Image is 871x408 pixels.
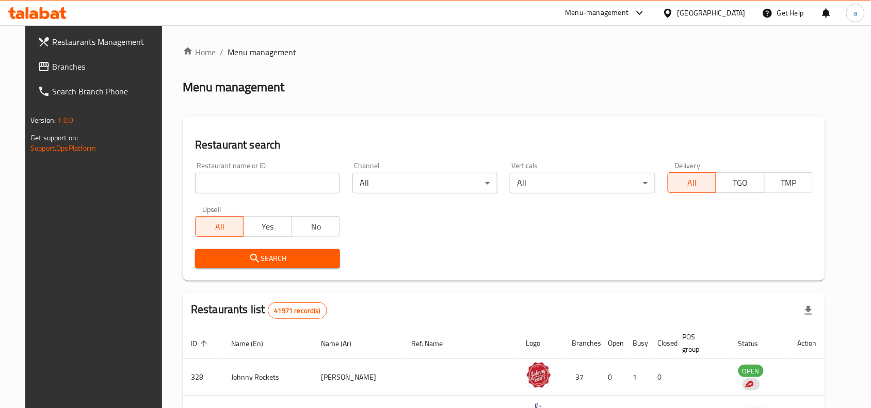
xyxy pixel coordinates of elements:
[29,79,171,104] a: Search Branch Phone
[195,173,340,193] input: Search for restaurant name or ID..
[720,175,760,190] span: TGO
[52,60,163,73] span: Branches
[743,378,760,390] div: Indicates that the vendor menu management has been moved to DH Catalog service
[30,131,78,144] span: Get support on:
[564,328,600,359] th: Branches
[789,328,825,359] th: Action
[518,328,564,359] th: Logo
[183,359,223,396] td: 328
[678,7,746,19] div: [GEOGRAPHIC_DATA]
[223,359,313,396] td: Johnny Rockets
[526,362,552,388] img: Johnny Rockets
[231,337,277,350] span: Name (En)
[745,380,754,389] img: delivery hero logo
[600,359,625,396] td: 0
[200,219,239,234] span: All
[268,302,327,319] div: Total records count
[650,328,674,359] th: Closed
[195,137,813,153] h2: Restaurant search
[796,298,821,323] div: Export file
[220,46,223,58] li: /
[183,46,216,58] a: Home
[30,113,56,127] span: Version:
[292,216,340,237] button: No
[183,46,825,58] nav: breadcrumb
[202,206,221,213] label: Upsell
[57,113,73,127] span: 1.0.0
[183,79,284,95] h2: Menu management
[564,359,600,396] td: 37
[248,219,287,234] span: Yes
[352,173,497,193] div: All
[668,172,716,193] button: All
[675,162,701,169] label: Delivery
[672,175,712,190] span: All
[195,216,244,237] button: All
[321,337,365,350] span: Name (Ar)
[738,337,772,350] span: Status
[600,328,625,359] th: Open
[625,359,650,396] td: 1
[191,302,327,319] h2: Restaurants list
[650,359,674,396] td: 0
[228,46,296,58] span: Menu management
[191,337,211,350] span: ID
[566,7,629,19] div: Menu-management
[268,306,327,316] span: 41971 record(s)
[29,54,171,79] a: Branches
[853,7,857,19] span: a
[30,141,96,155] a: Support.OpsPlatform
[764,172,813,193] button: TMP
[52,85,163,97] span: Search Branch Phone
[769,175,809,190] span: TMP
[313,359,403,396] td: [PERSON_NAME]
[716,172,764,193] button: TGO
[683,331,718,355] span: POS group
[29,29,171,54] a: Restaurants Management
[52,36,163,48] span: Restaurants Management
[296,219,336,234] span: No
[411,337,456,350] span: Ref. Name
[738,365,764,377] span: OPEN
[625,328,650,359] th: Busy
[195,249,340,268] button: Search
[243,216,292,237] button: Yes
[203,252,332,265] span: Search
[510,173,655,193] div: All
